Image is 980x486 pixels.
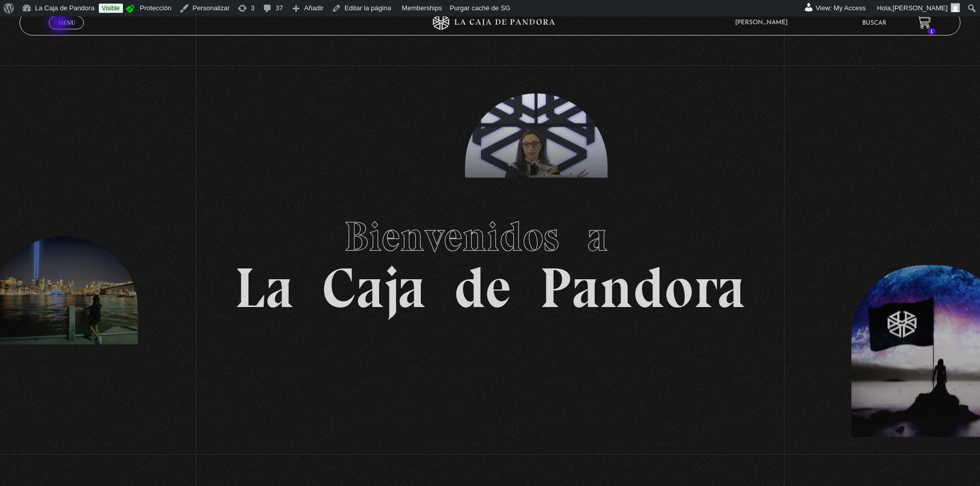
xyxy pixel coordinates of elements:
span: [PERSON_NAME] [730,20,798,26]
span: 1 [928,28,936,34]
a: Buscar [862,20,886,26]
a: Visible [99,4,123,13]
h1: La Caja de Pandora [235,203,745,316]
span: [PERSON_NAME] [893,4,948,12]
span: Cerrar [55,28,79,35]
a: 1 [917,15,931,29]
span: Bienvenidos a [344,212,636,261]
span: Menu [58,20,75,26]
